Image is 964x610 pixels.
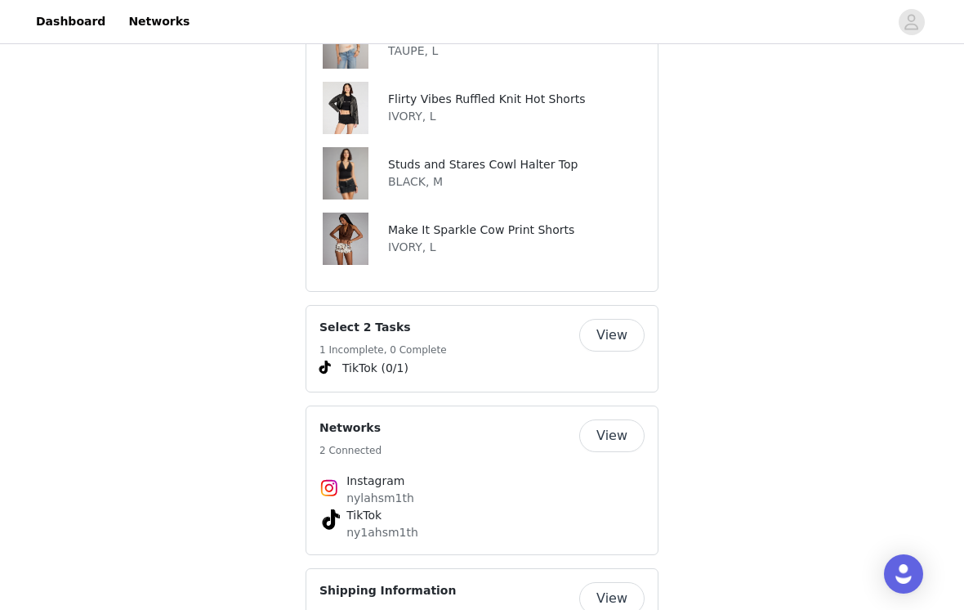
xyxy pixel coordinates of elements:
p: IVORY, L [388,239,574,256]
h4: TikTok [346,507,618,524]
h4: Studs and Stares Cowl Halter Top [388,156,578,173]
p: BLACK, M [388,173,578,191]
a: Dashboard [26,3,115,40]
h4: Instagram [346,473,618,490]
p: TAUPE, L [388,43,618,60]
h4: Make It Sparkle Cow Print Shorts [388,222,574,239]
div: Select 2 Tasks [306,305,658,392]
h4: Shipping Information [319,582,456,599]
a: Networks [118,3,199,40]
h4: Networks [319,419,382,437]
div: Networks [306,406,658,555]
p: IVORY, L [388,108,585,125]
p: ny1ahsm1th [346,524,618,541]
img: Flirty Vibes Ruffled Knit Hot Shorts [323,82,369,134]
div: Open Intercom Messenger [884,554,923,594]
h5: 2 Connected [319,443,382,458]
span: TikTok (0/1) [342,360,408,377]
h4: Flirty Vibes Ruffled Knit Hot Shorts [388,91,585,108]
img: Make It Sparkle Cow Print Shorts [323,213,369,265]
img: Instagram Icon [319,478,339,498]
button: View [579,319,645,352]
img: Studs and Stares Cowl Halter Top [323,147,369,200]
h5: 1 Incomplete, 0 Complete [319,343,447,357]
button: View [579,419,645,452]
div: avatar [904,9,919,35]
p: nylahsm1th [346,490,618,507]
h4: Select 2 Tasks [319,319,447,336]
